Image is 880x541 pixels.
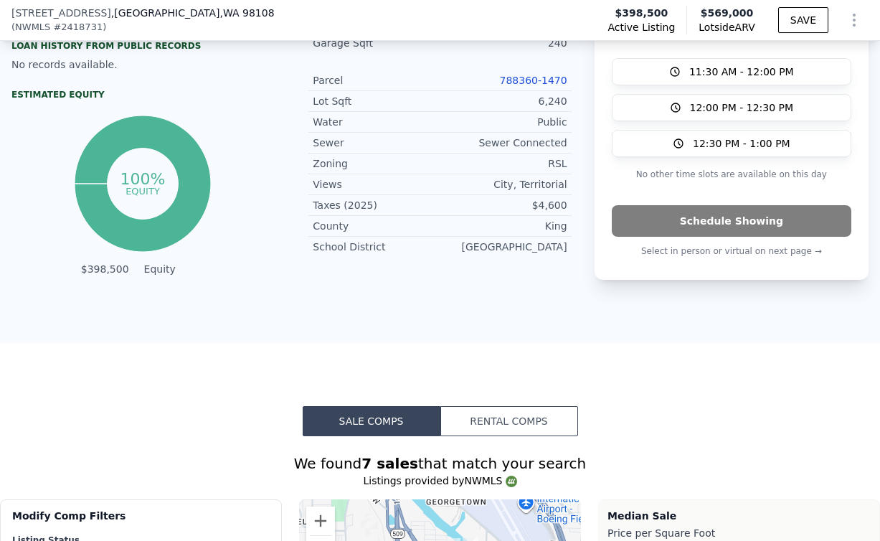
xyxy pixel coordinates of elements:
[440,156,567,171] div: RSL
[313,115,440,129] div: Water
[440,177,567,192] div: City, Territorial
[500,75,567,86] a: 788360-1470
[689,65,794,79] span: 11:30 AM - 12:00 PM
[607,20,675,34] span: Active Listing
[306,507,335,535] button: Zoom in
[11,6,111,20] span: [STREET_ADDRESS]
[615,6,668,20] span: $398,500
[440,406,578,436] button: Rental Comps
[313,177,440,192] div: Views
[612,130,851,157] button: 12:30 PM - 1:00 PM
[778,7,828,33] button: SAVE
[607,509,871,523] div: Median Sale
[701,7,754,19] span: $569,000
[440,219,567,233] div: King
[612,58,851,85] button: 11:30 AM - 12:00 PM
[15,20,50,34] span: NWMLS
[80,261,130,277] td: $398,500
[11,57,274,72] div: No records available.
[440,198,567,212] div: $4,600
[313,219,440,233] div: County
[506,476,517,487] img: NWMLS Logo
[840,6,869,34] button: Show Options
[612,205,851,237] button: Schedule Showing
[440,94,567,108] div: 6,240
[219,7,274,19] span: , WA 98108
[612,243,851,260] p: Select in person or virtual on next page →
[440,115,567,129] div: Public
[11,20,106,34] div: ( )
[111,6,275,20] span: , [GEOGRAPHIC_DATA]
[313,94,440,108] div: Lot Sqft
[11,40,274,52] div: Loan history from public records
[313,198,440,212] div: Taxes (2025)
[313,240,440,254] div: School District
[313,36,440,50] div: Garage Sqft
[11,89,274,100] div: Estimated Equity
[440,36,567,50] div: 240
[693,136,790,151] span: 12:30 PM - 1:00 PM
[612,166,851,183] p: No other time slots are available on this day
[303,406,440,436] button: Sale Comps
[313,136,440,150] div: Sewer
[12,509,270,535] div: Modify Comp Filters
[361,455,418,472] strong: 7 sales
[612,94,851,121] button: 12:00 PM - 12:30 PM
[690,100,794,115] span: 12:00 PM - 12:30 PM
[440,240,567,254] div: [GEOGRAPHIC_DATA]
[440,136,567,150] div: Sewer Connected
[313,156,440,171] div: Zoning
[126,185,160,196] tspan: equity
[699,20,754,34] span: Lotside ARV
[53,20,103,34] span: # 2418731
[313,73,440,88] div: Parcel
[120,170,166,188] tspan: 100%
[141,261,206,277] td: Equity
